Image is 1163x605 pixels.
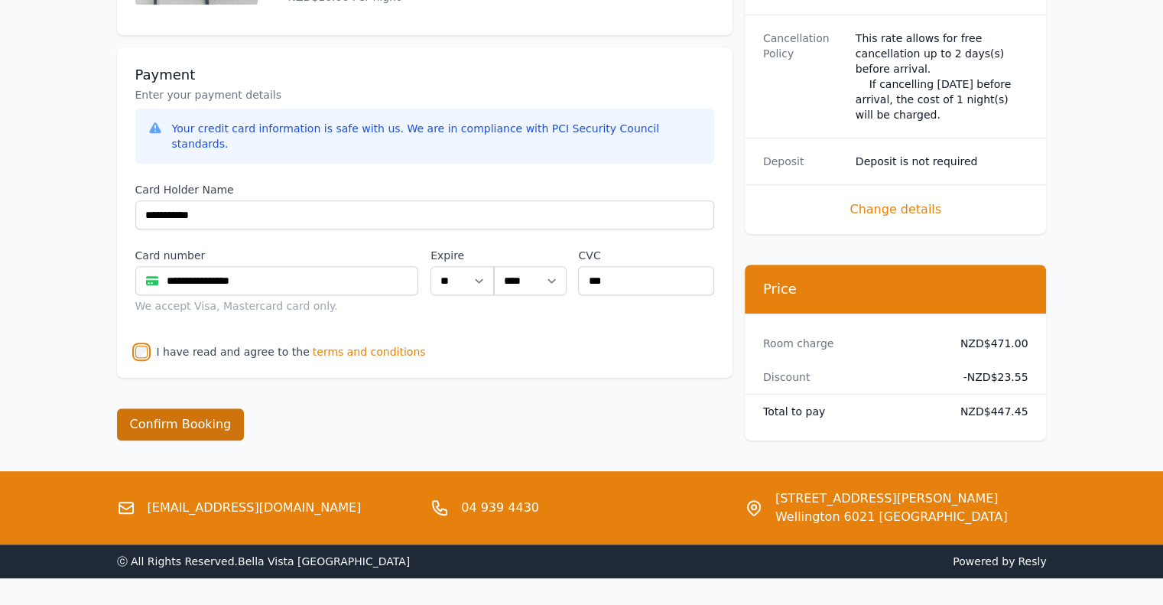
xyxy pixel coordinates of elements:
[588,554,1047,569] span: Powered by
[172,121,702,151] div: Your credit card information is safe with us. We are in compliance with PCI Security Council stan...
[775,508,1008,526] span: Wellington 6021 [GEOGRAPHIC_DATA]
[948,336,1028,351] dd: NZD$471.00
[1018,555,1046,568] a: Resly
[313,344,426,359] span: terms and conditions
[135,87,714,102] p: Enter your payment details
[494,248,566,263] label: .
[948,369,1028,385] dd: - NZD$23.55
[763,336,936,351] dt: Room charge
[135,66,714,84] h3: Payment
[430,248,494,263] label: Expire
[856,31,1028,122] div: This rate allows for free cancellation up to 2 days(s) before arrival. If cancelling [DATE] befor...
[135,298,419,314] div: We accept Visa, Mastercard card only.
[763,154,843,169] dt: Deposit
[775,490,1008,508] span: [STREET_ADDRESS][PERSON_NAME]
[461,499,539,517] a: 04 939 4430
[948,404,1028,419] dd: NZD$447.45
[135,182,714,197] label: Card Holder Name
[148,499,362,517] a: [EMAIL_ADDRESS][DOMAIN_NAME]
[763,404,936,419] dt: Total to pay
[578,248,713,263] label: CVC
[135,248,419,263] label: Card number
[763,369,936,385] dt: Discount
[117,555,411,568] span: ⓒ All Rights Reserved. Bella Vista [GEOGRAPHIC_DATA]
[117,408,245,441] button: Confirm Booking
[763,200,1028,219] span: Change details
[763,280,1028,298] h3: Price
[856,154,1028,169] dd: Deposit is not required
[763,31,843,122] dt: Cancellation Policy
[157,346,310,358] label: I have read and agree to the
